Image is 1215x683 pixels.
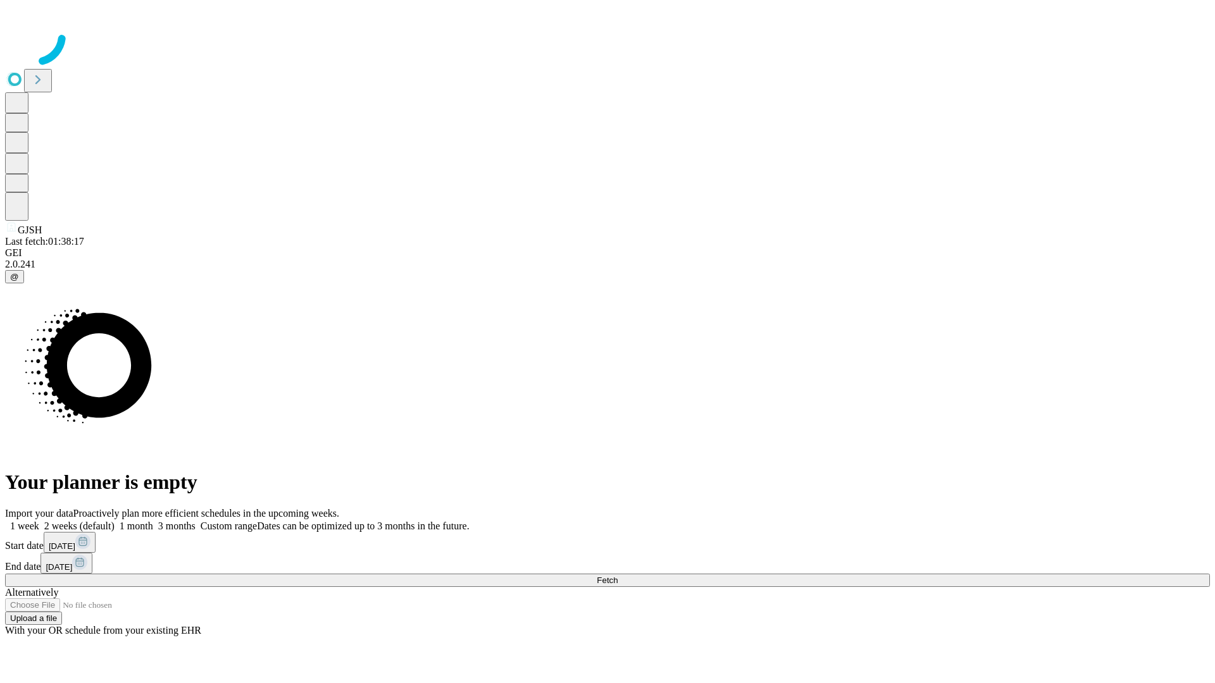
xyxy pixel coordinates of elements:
[5,625,201,636] span: With your OR schedule from your existing EHR
[201,520,257,531] span: Custom range
[5,574,1210,587] button: Fetch
[5,587,58,598] span: Alternatively
[158,520,196,531] span: 3 months
[46,562,72,572] span: [DATE]
[5,532,1210,553] div: Start date
[40,553,92,574] button: [DATE]
[5,259,1210,270] div: 2.0.241
[44,520,115,531] span: 2 weeks (default)
[18,225,42,235] span: GJSH
[10,520,39,531] span: 1 week
[49,541,75,551] span: [DATE]
[257,520,469,531] span: Dates can be optimized up to 3 months in the future.
[597,575,618,585] span: Fetch
[5,471,1210,494] h1: Your planner is empty
[44,532,96,553] button: [DATE]
[120,520,153,531] span: 1 month
[5,270,24,283] button: @
[5,553,1210,574] div: End date
[5,612,62,625] button: Upload a file
[73,508,339,519] span: Proactively plan more efficient schedules in the upcoming weeks.
[5,508,73,519] span: Import your data
[10,272,19,281] span: @
[5,247,1210,259] div: GEI
[5,236,84,247] span: Last fetch: 01:38:17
